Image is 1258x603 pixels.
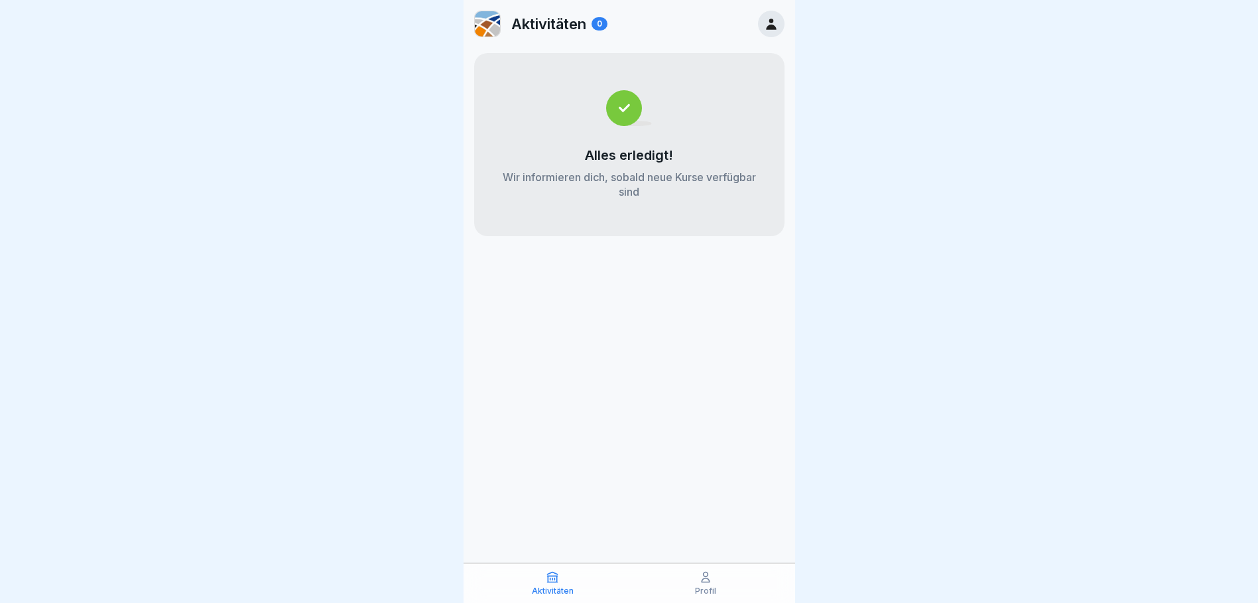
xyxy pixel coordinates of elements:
[592,17,607,31] div: 0
[606,90,652,126] img: completed.svg
[511,15,586,33] p: Aktivitäten
[501,170,758,199] p: Wir informieren dich, sobald neue Kurse verfügbar sind
[475,11,500,36] img: och8br2ud87l0kiussmdisb3.png
[695,586,716,596] p: Profil
[532,586,574,596] p: Aktivitäten
[585,147,673,163] p: Alles erledigt!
